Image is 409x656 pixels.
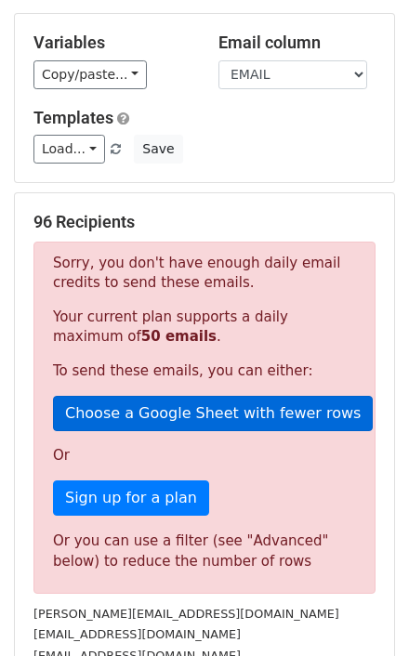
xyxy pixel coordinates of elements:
small: [PERSON_NAME][EMAIL_ADDRESS][DOMAIN_NAME] [33,607,339,621]
a: Sign up for a plan [53,480,209,516]
a: Choose a Google Sheet with fewer rows [53,396,373,431]
p: To send these emails, you can either: [53,361,356,381]
div: Tiện ích trò chuyện [316,567,409,656]
small: [EMAIL_ADDRESS][DOMAIN_NAME] [33,627,241,641]
a: Copy/paste... [33,60,147,89]
h5: Variables [33,33,191,53]
button: Save [134,135,182,164]
a: Load... [33,135,105,164]
p: Or [53,446,356,466]
p: Sorry, you don't have enough daily email credits to send these emails. [53,254,356,293]
p: Your current plan supports a daily maximum of . [53,308,356,347]
strong: 50 emails [141,328,217,345]
h5: Email column [218,33,376,53]
div: Or you can use a filter (see "Advanced" below) to reduce the number of rows [53,531,356,572]
iframe: Chat Widget [316,567,409,656]
h5: 96 Recipients [33,212,376,232]
a: Templates [33,108,113,127]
